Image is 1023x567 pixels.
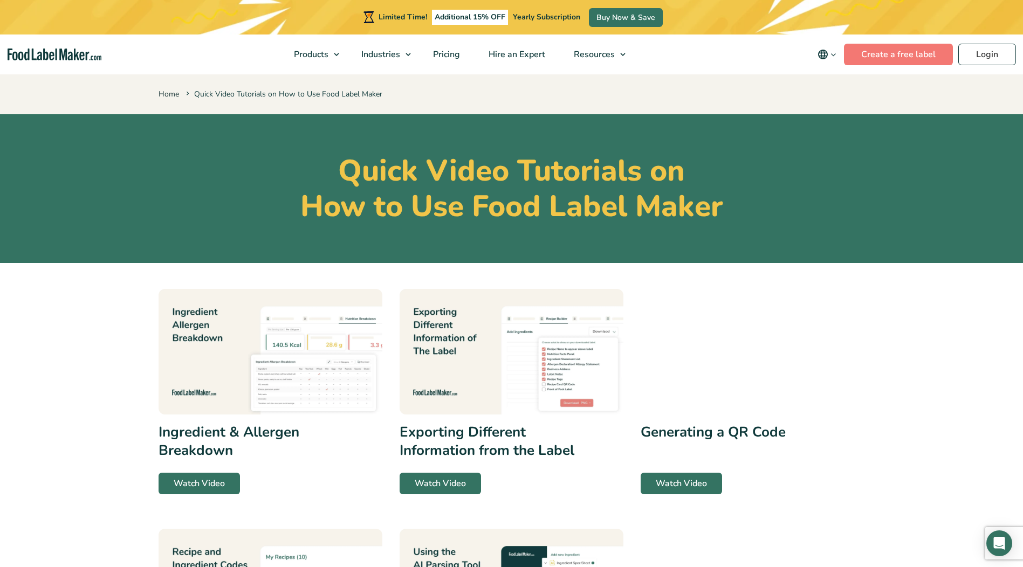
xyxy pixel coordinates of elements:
span: Industries [358,49,401,60]
span: Resources [571,49,616,60]
h3: Exporting Different Information from the Label [400,423,589,460]
h3: Generating a QR Code [641,423,830,441]
a: Create a free label [844,44,953,65]
a: Resources [560,34,631,74]
a: Watch Video [641,473,722,494]
span: Pricing [430,49,461,60]
div: Open Intercom Messenger [986,530,1012,556]
a: Watch Video [400,473,481,494]
a: Buy Now & Save [589,8,663,27]
span: Products [291,49,329,60]
a: Hire an Expert [475,34,557,74]
h1: Quick Video Tutorials on How to Use Food Label Maker [159,153,865,224]
span: Additional 15% OFF [432,10,508,25]
span: Quick Video Tutorials on How to Use Food Label Maker [184,89,382,99]
a: Home [159,89,179,99]
span: Yearly Subscription [513,12,580,22]
span: Hire an Expert [485,49,546,60]
a: Pricing [419,34,472,74]
a: Watch Video [159,473,240,494]
h3: Ingredient & Allergen Breakdown [159,423,348,460]
span: Limited Time! [379,12,427,22]
a: Industries [347,34,416,74]
a: Products [280,34,345,74]
a: Login [958,44,1016,65]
